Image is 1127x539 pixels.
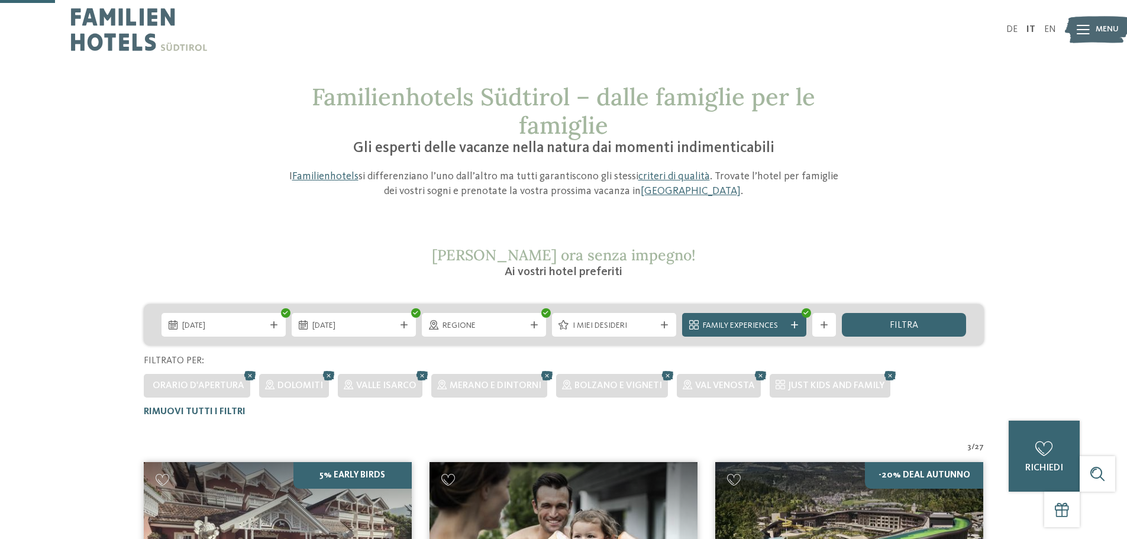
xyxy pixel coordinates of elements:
a: IT [1026,25,1035,34]
a: Familienhotels [292,171,359,182]
span: / [971,441,975,453]
span: 3 [967,441,971,453]
span: Merano e dintorni [450,381,541,390]
span: [PERSON_NAME] ora senza impegno! [432,246,696,264]
a: DE [1006,25,1018,34]
span: Dolomiti [277,381,323,390]
a: criteri di qualità [638,171,710,182]
a: EN [1044,25,1056,34]
p: I si differenziano l’uno dall’altro ma tutti garantiscono gli stessi . Trovate l’hotel per famigl... [283,169,845,199]
span: Familienhotels Südtirol – dalle famiglie per le famiglie [312,82,815,140]
span: [DATE] [182,320,265,332]
span: Orario d'apertura [153,381,244,390]
span: [DATE] [312,320,395,332]
a: richiedi [1009,421,1080,492]
span: Menu [1096,24,1119,35]
span: Family Experiences [703,320,786,332]
span: Regione [443,320,525,332]
span: Gli esperti delle vacanze nella natura dai momenti indimenticabili [353,141,774,156]
span: JUST KIDS AND FAMILY [788,381,884,390]
span: Filtrato per: [144,356,204,366]
span: Ai vostri hotel preferiti [505,266,622,278]
span: Bolzano e vigneti [574,381,662,390]
span: filtra [890,321,918,330]
a: [GEOGRAPHIC_DATA] [641,186,741,196]
span: Valle Isarco [356,381,416,390]
span: I miei desideri [573,320,655,332]
span: 27 [975,441,984,453]
span: Val Venosta [695,381,755,390]
span: Rimuovi tutti i filtri [144,407,246,417]
span: richiedi [1025,463,1063,473]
